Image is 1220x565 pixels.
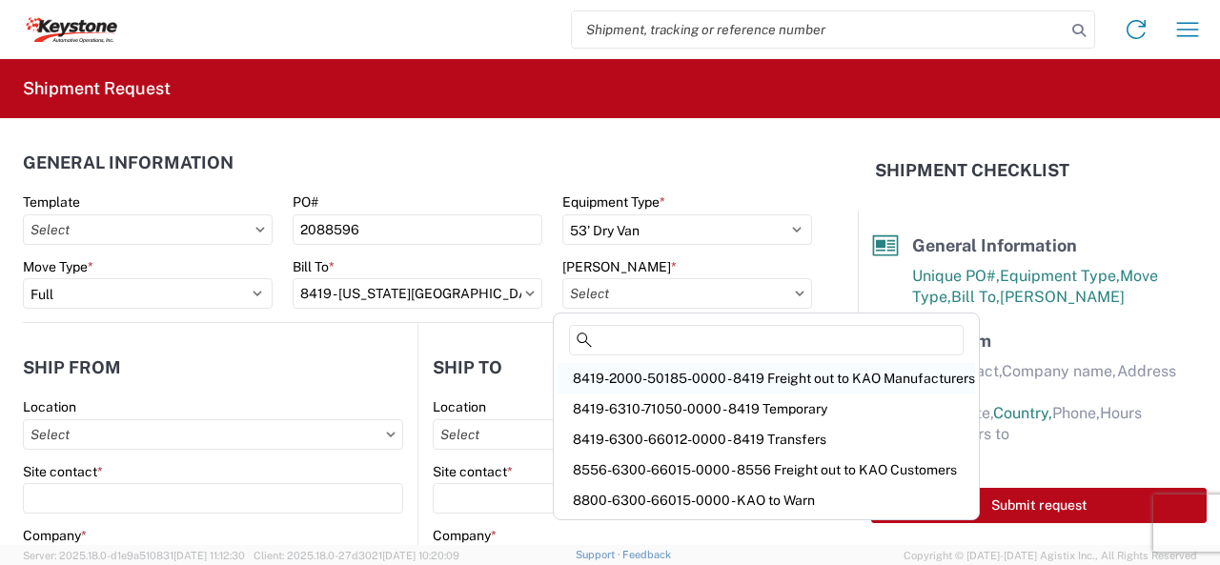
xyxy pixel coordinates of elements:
h2: Shipment Request [23,77,171,100]
span: Company name, [1002,362,1117,380]
label: [PERSON_NAME] [562,258,677,275]
div: 8419-2000-50185-0000 - 8419 Freight out to KAO Manufacturers [558,363,975,393]
label: Bill To [293,258,335,275]
span: General Information [912,235,1077,255]
div: 8556-6300-66015-0000 - 8556 Freight out to KAO Customers [558,454,975,485]
input: Select [562,278,812,309]
span: Copyright © [DATE]-[DATE] Agistix Inc., All Rights Reserved [904,547,1197,564]
label: Site contact [433,463,513,480]
label: Site contact [23,463,103,480]
input: Select [293,278,542,309]
label: Company [23,527,87,544]
div: 8419-6310-71050-0000 - 8419 Temporary [558,393,975,424]
span: [DATE] 10:20:09 [382,550,459,561]
label: Move Type [23,258,93,275]
span: Client: 2025.18.0-27d3021 [254,550,459,561]
input: Select [433,419,812,450]
input: Shipment, tracking or reference number [572,11,1066,48]
input: Select [23,419,403,450]
span: Equipment Type, [1000,267,1120,285]
span: Server: 2025.18.0-d1e9a510831 [23,550,245,561]
h2: Ship to [433,358,502,377]
label: Template [23,193,80,211]
h2: General Information [23,153,234,172]
span: Phone, [1052,404,1100,422]
label: Company [433,527,497,544]
span: [DATE] 11:12:30 [173,550,245,561]
h2: Ship from [23,358,121,377]
a: Support [576,549,623,560]
a: Feedback [622,549,671,560]
label: Location [433,398,486,415]
span: Country, [993,404,1052,422]
span: Bill To, [951,288,1000,306]
input: Select [23,214,273,245]
span: [PERSON_NAME] [1000,288,1125,306]
label: PO# [293,193,318,211]
button: Submit request [871,488,1207,523]
label: Location [23,398,76,415]
label: Equipment Type [562,193,665,211]
h2: Shipment Checklist [875,159,1069,182]
div: 8419-6300-66012-0000 - 8419 Transfers [558,424,975,454]
div: 8800-6300-66015-0000 - KAO to Warn [558,485,975,515]
span: Unique PO#, [912,267,1000,285]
